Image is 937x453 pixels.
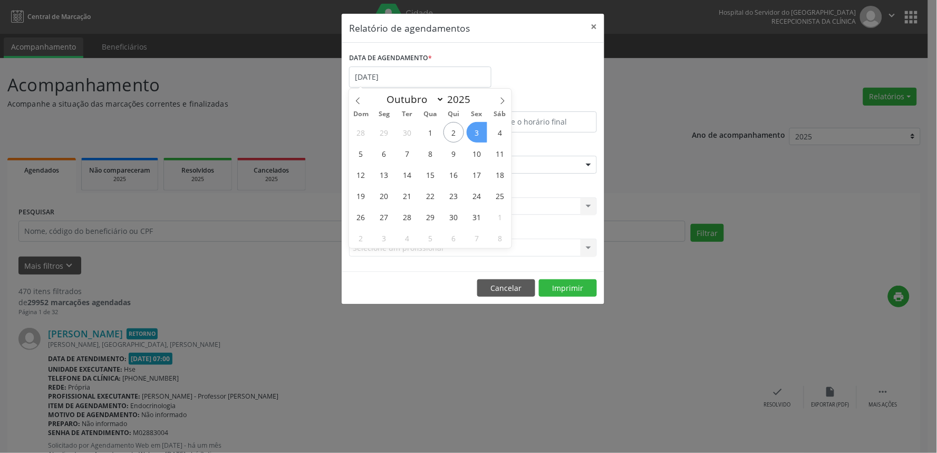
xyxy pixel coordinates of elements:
label: ATÉ [476,95,597,111]
span: Outubro 3, 2025 [467,122,487,143]
span: Novembro 6, 2025 [443,228,464,248]
span: Novembro 3, 2025 [374,228,394,248]
span: Outubro 2, 2025 [443,122,464,143]
span: Outubro 4, 2025 [490,122,510,143]
span: Outubro 30, 2025 [443,206,464,227]
span: Outubro 28, 2025 [397,206,418,227]
span: Outubro 31, 2025 [467,206,487,227]
span: Setembro 28, 2025 [351,122,371,143]
span: Outubro 19, 2025 [351,185,371,206]
span: Outubro 21, 2025 [397,185,418,206]
span: Outubro 20, 2025 [374,185,394,206]
span: Sáb [488,111,511,118]
input: Selecione uma data ou intervalo [349,67,491,88]
span: Outubro 29, 2025 [420,206,441,227]
span: Dom [349,111,372,118]
span: Novembro 8, 2025 [490,228,510,248]
h5: Relatório de agendamentos [349,21,470,35]
span: Setembro 29, 2025 [374,122,394,143]
label: DATA DE AGENDAMENTO [349,50,432,67]
input: Selecione o horário final [476,111,597,133]
span: Novembro 4, 2025 [397,228,418,248]
span: Novembro 2, 2025 [351,228,371,248]
span: Outubro 12, 2025 [351,164,371,185]
input: Year [445,92,479,106]
span: Qua [419,111,442,118]
span: Outubro 13, 2025 [374,164,394,185]
span: Outubro 15, 2025 [420,164,441,185]
button: Close [583,14,604,40]
select: Month [382,92,445,107]
span: Outubro 14, 2025 [397,164,418,185]
span: Outubro 27, 2025 [374,206,394,227]
span: Outubro 11, 2025 [490,143,510,164]
span: Outubro 17, 2025 [467,164,487,185]
span: Seg [372,111,395,118]
span: Outubro 16, 2025 [443,164,464,185]
span: Setembro 30, 2025 [397,122,418,143]
span: Outubro 1, 2025 [420,122,441,143]
span: Outubro 26, 2025 [351,206,371,227]
span: Outubro 10, 2025 [467,143,487,164]
span: Novembro 1, 2025 [490,206,510,227]
span: Outubro 24, 2025 [467,185,487,206]
span: Outubro 8, 2025 [420,143,441,164]
span: Novembro 7, 2025 [467,228,487,248]
span: Outubro 25, 2025 [490,185,510,206]
span: Outubro 5, 2025 [351,143,371,164]
span: Outubro 23, 2025 [443,185,464,206]
span: Sex [465,111,488,118]
span: Novembro 5, 2025 [420,228,441,248]
span: Outubro 7, 2025 [397,143,418,164]
span: Outubro 6, 2025 [374,143,394,164]
span: Qui [442,111,465,118]
span: Outubro 18, 2025 [490,164,510,185]
span: Ter [395,111,419,118]
button: Cancelar [477,279,535,297]
button: Imprimir [539,279,597,297]
span: Outubro 9, 2025 [443,143,464,164]
span: Outubro 22, 2025 [420,185,441,206]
